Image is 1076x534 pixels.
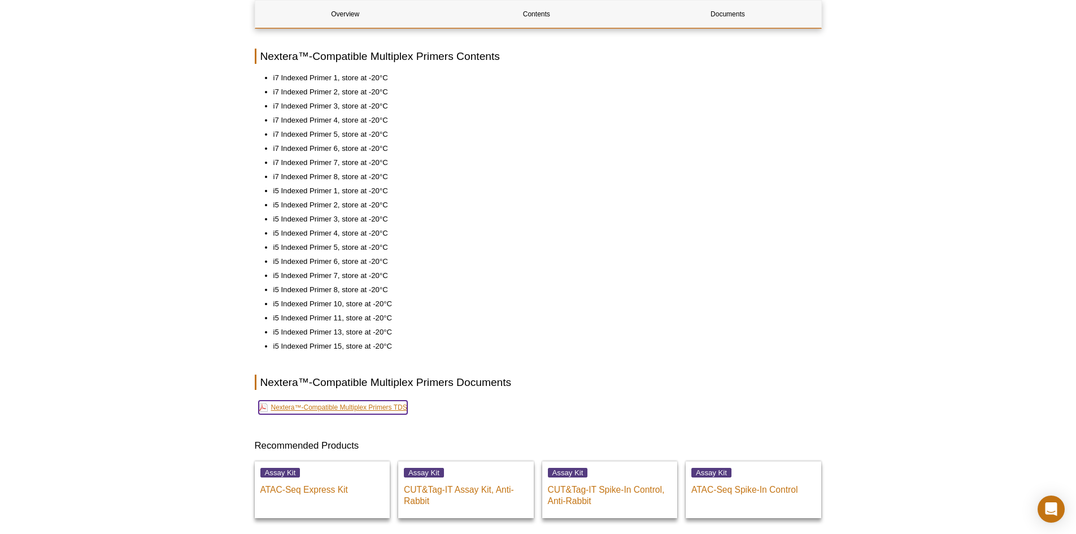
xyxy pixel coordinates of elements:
[548,479,672,507] p: CUT&Tag-IT Spike-In Control, Anti-Rabbit
[1038,496,1065,523] div: Open Intercom Messenger
[691,468,731,477] span: Assay Kit
[255,49,822,64] h2: Nextera™-Compatible Multiplex Primers Contents
[259,401,407,414] a: Nextera™-Compatible Multiplex Primers TDS
[260,468,300,477] span: Assay Kit
[273,157,811,168] li: i7 Indexed Primer 7, store at -20°C
[273,270,811,281] li: i5 Indexed Primer 7, store at -20°C
[273,284,811,296] li: i5 Indexed Primer 8, store at -20°C
[273,298,811,310] li: i5 Indexed Primer 10, store at -20°C
[273,228,811,239] li: i5 Indexed Primer 4, store at -20°C
[273,129,811,140] li: i7 Indexed Primer 5, store at -20°C
[255,439,822,453] h3: Recommended Products
[255,1,435,28] a: Overview
[691,479,816,496] p: ATAC-Seq Spike-In Control
[273,115,811,126] li: i7 Indexed Primer 4, store at -20°C
[398,461,534,518] a: Assay Kit CUT&Tag-IT Assay Kit, Anti-Rabbit
[273,214,811,225] li: i5 Indexed Primer 3, store at -20°C
[404,468,444,477] span: Assay Kit
[273,199,811,211] li: i5 Indexed Primer 2, store at -20°C
[638,1,818,28] a: Documents
[446,1,626,28] a: Contents
[273,86,811,98] li: i7 Indexed Primer 2, store at -20°C
[273,242,811,253] li: i5 Indexed Primer 5, store at -20°C
[273,312,811,324] li: i5 Indexed Primer 11, store at -20°C
[548,468,588,477] span: Assay Kit
[273,341,811,352] li: i5 Indexed Primer 15, store at -20°C
[404,479,528,507] p: CUT&Tag-IT Assay Kit, Anti-Rabbit
[542,461,678,518] a: Assay Kit CUT&Tag-IT Spike-In Control, Anti-Rabbit
[273,185,811,197] li: i5 Indexed Primer 1, store at -20°C
[255,461,390,518] a: Assay Kit ATAC-Seq Express Kit
[273,256,811,267] li: i5 Indexed Primer 6, store at -20°C
[273,327,811,338] li: i5 Indexed Primer 13, store at -20°C
[686,461,821,518] a: Assay Kit ATAC-Seq Spike-In Control
[273,143,811,154] li: i7 Indexed Primer 6, store at -20°C
[273,72,811,84] li: i7 Indexed Primer 1, store at -20°C
[255,375,822,390] h2: Nextera™-Compatible Multiplex Primers Documents
[273,171,811,183] li: i7 Indexed Primer 8, store at -20°C
[260,479,385,496] p: ATAC-Seq Express Kit
[273,101,811,112] li: i7 Indexed Primer 3, store at -20°C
